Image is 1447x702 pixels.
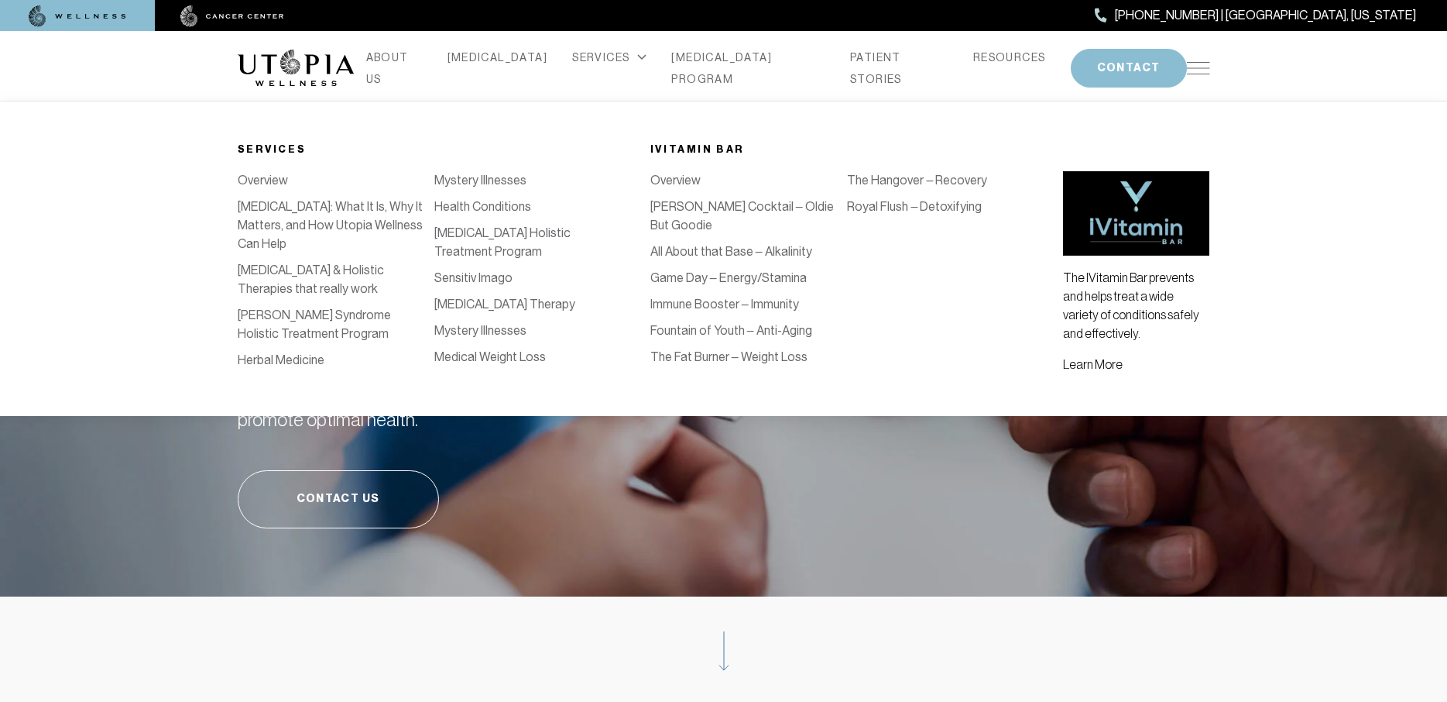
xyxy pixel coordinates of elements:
a: Contact Us [238,470,439,528]
a: IV Vitamin Therapy [632,173,732,188]
img: logo [238,50,354,87]
a: [MEDICAL_DATA] Holistic Treatment Program [434,225,571,259]
a: [PHONE_NUMBER] | [GEOGRAPHIC_DATA], [US_STATE] [1095,5,1416,26]
a: Mystery Illnesses [434,173,526,188]
a: RESOURCES [973,46,1046,68]
a: Bio-Identical Hormones [632,278,760,293]
a: [PERSON_NAME] Cocktail – Oldie But Goodie [650,199,834,232]
button: CONTACT [1071,49,1187,88]
a: [MEDICAL_DATA] [632,252,725,267]
img: vitamin bar [1063,171,1209,256]
a: [PERSON_NAME] Syndrome Holistic Treatment Program [238,308,391,341]
a: Overview [650,173,701,188]
a: Learn More [1063,357,1123,371]
div: Services [238,140,632,159]
a: [MEDICAL_DATA] PROGRAM [671,46,825,90]
a: Health Conditions [434,199,531,214]
a: [MEDICAL_DATA] [447,46,548,68]
a: Sensitiv Imago [434,270,513,285]
a: [MEDICAL_DATA] Therapy [434,297,575,311]
a: Immune Booster – Immunity [650,297,799,311]
a: All About that Base – Alkalinity [650,244,812,259]
a: Herbal Medicine [238,353,324,367]
a: [MEDICAL_DATA] [632,225,725,240]
div: SERVICES [572,46,646,68]
a: Medical Weight Loss [434,349,546,364]
a: PATIENT STORIES [850,46,948,90]
a: The Fat Burner – Weight Loss [650,349,808,364]
a: Detoxification [632,199,708,214]
img: cancer center [180,5,284,27]
a: The Hangover – Recovery [847,173,987,188]
a: ABOUT US [366,46,423,90]
a: [MEDICAL_DATA]: What It Is, Why It Matters, and How Utopia Wellness Can Help [238,199,423,251]
img: wellness [29,5,126,27]
p: The IVitamin Bar prevents and helps treat a wide variety of conditions safely and effectively. [1063,268,1209,342]
img: icon-hamburger [1187,62,1210,74]
a: Mystery Illnesses [434,323,526,338]
span: [PHONE_NUMBER] | [GEOGRAPHIC_DATA], [US_STATE] [1115,5,1416,26]
div: iVitamin Bar [650,140,1044,159]
a: Game Day – Energy/Stamina [650,270,807,285]
a: Overview [238,173,288,188]
a: Fountain of Youth – Anti-Aging [650,323,812,338]
a: [MEDICAL_DATA] & Holistic Therapies that really work [238,263,384,296]
a: Royal Flush – Detoxifying [847,199,982,214]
